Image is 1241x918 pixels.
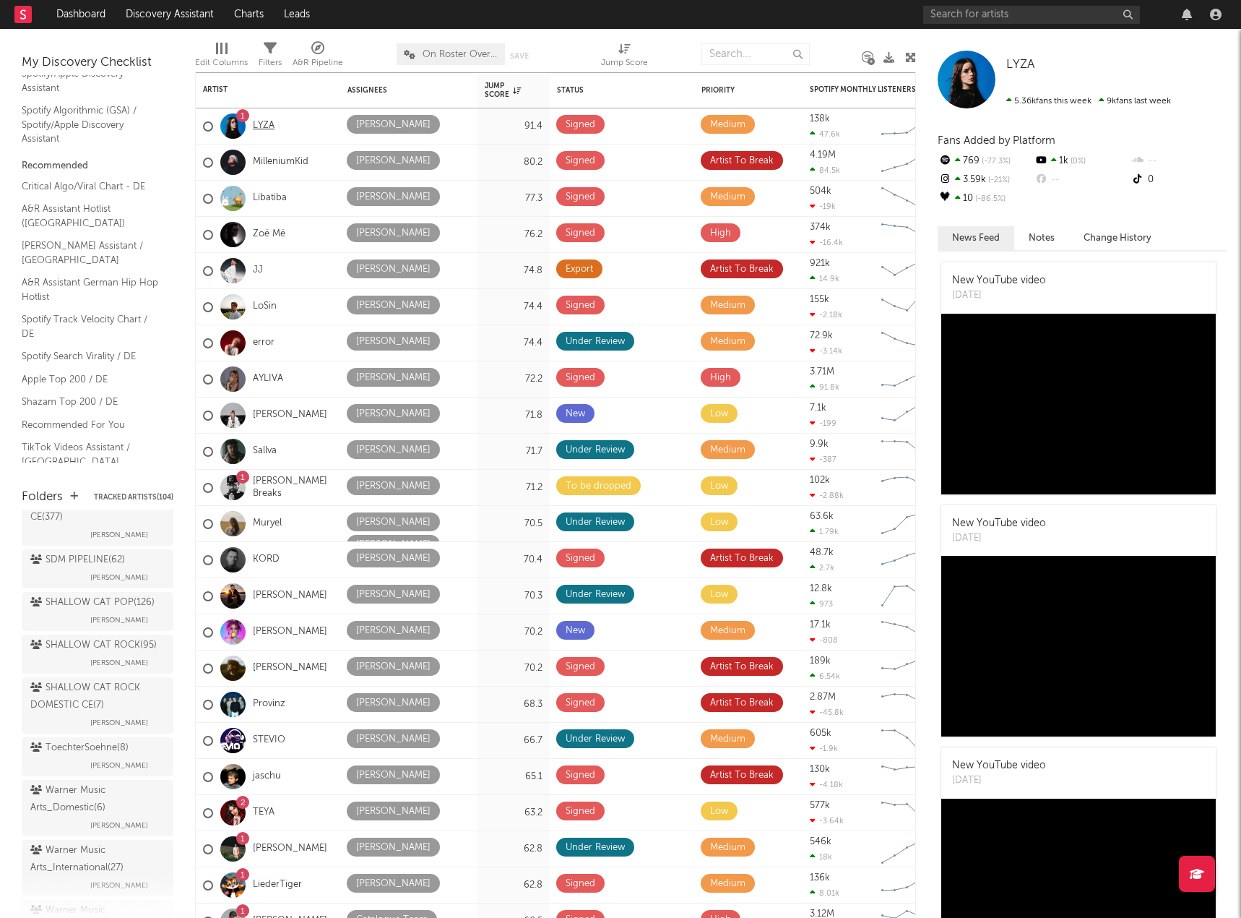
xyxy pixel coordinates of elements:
div: [PERSON_NAME] [356,767,431,784]
div: 9.9k [810,439,829,449]
div: 7.1k [810,403,826,413]
div: 48.7k [810,548,834,557]
a: Muryel [253,518,282,530]
div: Artist To Break [710,153,774,170]
a: Spotify Track Velocity Chart / DE [22,312,159,341]
div: Medium [710,189,745,206]
input: Search for artists [923,6,1140,24]
div: Medium [710,875,745,893]
div: SDM PIPELINE ( 62 ) [30,552,125,569]
div: 71.8 [485,407,542,424]
div: [PERSON_NAME] [356,803,431,820]
div: Filters [259,54,282,72]
div: Artist To Break [710,767,774,784]
svg: Chart title [875,831,940,867]
div: Low [710,514,728,531]
div: 80.2 [485,154,542,171]
div: Signed [566,116,595,134]
div: Recommended [22,158,173,175]
div: -808 [810,635,838,645]
span: -86.5 % [973,195,1006,203]
div: 91.4 [485,118,542,135]
div: 3.71M [810,367,834,377]
div: Priority [701,86,759,95]
a: A&R Assistant Hotlist ([GEOGRAPHIC_DATA]) [22,201,159,231]
div: [PERSON_NAME] [356,333,431,351]
div: -2.88k [810,491,844,500]
div: 70.4 [485,552,542,569]
span: Fans Added by Platform [938,135,1055,146]
a: [PERSON_NAME] Assistant / [GEOGRAPHIC_DATA] [22,238,159,267]
div: 63.6k [810,512,834,521]
button: News Feed [938,226,1014,250]
div: Export [566,261,593,278]
div: 71.2 [485,479,542,497]
div: High [710,225,731,242]
div: 155k [810,295,829,304]
div: To be dropped [566,478,631,495]
span: 0 % [1068,158,1086,166]
svg: Chart title [875,325,940,361]
a: KORD [253,554,280,566]
span: 9k fans last week [1006,97,1171,106]
div: Signed [566,189,595,206]
div: 921k [810,259,830,268]
div: Warner Music Arts_Domestic ( 6 ) [30,782,161,817]
a: TikTok Videos Assistant / [GEOGRAPHIC_DATA] [22,439,159,469]
div: 70.2 [485,660,542,677]
div: Under Review [566,514,625,531]
div: A&R Pipeline [293,36,343,78]
div: 130k [810,765,830,774]
a: R&A Recommendations CE(377)[PERSON_NAME] [22,489,173,546]
div: 84.5k [810,166,840,175]
div: 62.8 [485,841,542,858]
div: [DATE] [952,288,1046,303]
a: SHALLOW CAT ROCK(95)[PERSON_NAME] [22,635,173,674]
div: [PERSON_NAME] [356,586,431,604]
div: 72.9k [810,331,833,340]
a: [PERSON_NAME] [253,409,327,421]
div: Warner Music Arts_International ( 27 ) [30,842,161,877]
a: Critical Algo/Viral Chart - DE [22,179,159,194]
div: Spotify Monthly Listeners [810,85,918,94]
div: [PERSON_NAME] [356,225,431,242]
div: Low [710,586,728,604]
div: 136k [810,873,830,883]
svg: Chart title [875,506,940,542]
div: [DATE] [952,531,1046,546]
svg: Chart title [875,687,940,723]
div: 1.79k [810,527,839,536]
div: Signed [566,153,595,170]
a: Apple Top 200 / DE [22,372,159,387]
div: Medium [710,442,745,459]
div: [PERSON_NAME] [356,622,431,640]
div: Signed [566,875,595,893]
a: [PERSON_NAME] [253,843,327,855]
button: Tracked Artists(104) [94,494,173,501]
a: LoSin [253,301,277,313]
div: [PERSON_NAME] [356,442,431,459]
span: [PERSON_NAME] [90,877,148,894]
div: [PERSON_NAME] [356,514,431,531]
div: Medium [710,731,745,748]
div: Medium [710,297,745,314]
div: 546k [810,837,831,846]
div: 74.4 [485,299,542,316]
div: New YouTube video [952,273,1046,288]
div: 3.59k [938,171,1034,189]
a: Sallva [253,445,277,458]
div: Artist [203,85,311,94]
div: New YouTube video [952,516,1046,531]
div: [PERSON_NAME] [356,369,431,387]
div: Artist To Break [710,659,774,676]
div: 8.01k [810,888,839,898]
span: [PERSON_NAME] [90,526,148,544]
div: -45.8k [810,708,844,717]
div: SHALLOW CAT ROCK ( 95 ) [30,637,157,654]
div: 1k [1034,152,1130,171]
div: Artist To Break [710,695,774,712]
svg: Chart title [875,217,940,253]
div: Jump Score [601,54,648,72]
a: SHALLOW CAT ROCK DOMESTIC CE(7)[PERSON_NAME] [22,677,173,734]
div: 6.54k [810,672,840,681]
